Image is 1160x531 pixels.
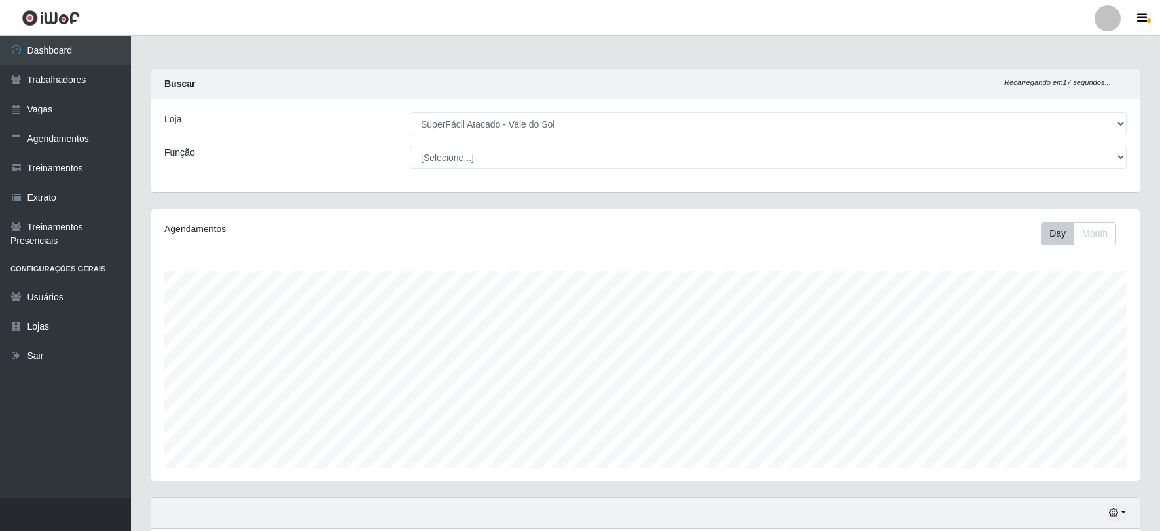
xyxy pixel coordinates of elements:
label: Função [164,146,195,160]
button: Day [1041,222,1074,245]
strong: Buscar [164,78,195,89]
i: Recarregando em 17 segundos... [1004,78,1111,86]
div: First group [1041,222,1116,245]
img: CoreUI Logo [22,10,80,26]
div: Agendamentos [164,222,554,236]
label: Loja [164,112,181,126]
div: Toolbar with button groups [1041,222,1127,245]
button: Month [1074,222,1116,245]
